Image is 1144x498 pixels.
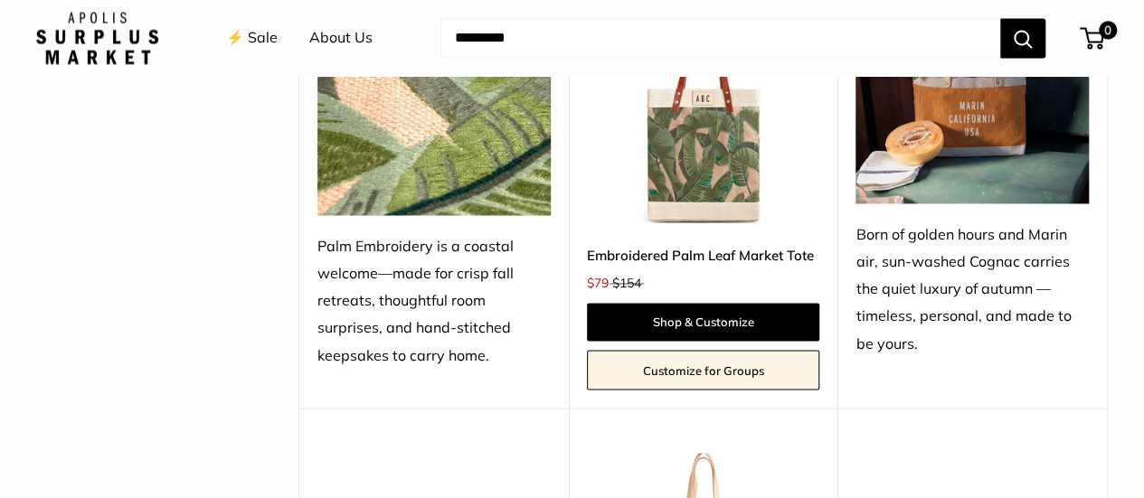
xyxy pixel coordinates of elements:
a: About Us [309,24,373,52]
a: Customize for Groups [587,350,820,390]
a: ⚡️ Sale [226,24,278,52]
input: Search... [440,18,1000,58]
span: $154 [612,275,641,291]
span: 0 [1099,21,1117,39]
div: Born of golden hours and Marin air, sun-washed Cognac carries the quiet luxury of autumn — timele... [856,221,1089,357]
a: Shop & Customize [587,303,820,341]
span: $79 [587,275,609,291]
div: Palm Embroidery is a coastal welcome—made for crisp fall retreats, thoughtful room surprises, and... [317,233,551,369]
a: 0 [1082,27,1104,49]
a: Embroidered Palm Leaf Market Tote [587,245,820,266]
img: Apolis: Surplus Market [36,12,158,64]
button: Search [1000,18,1045,58]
